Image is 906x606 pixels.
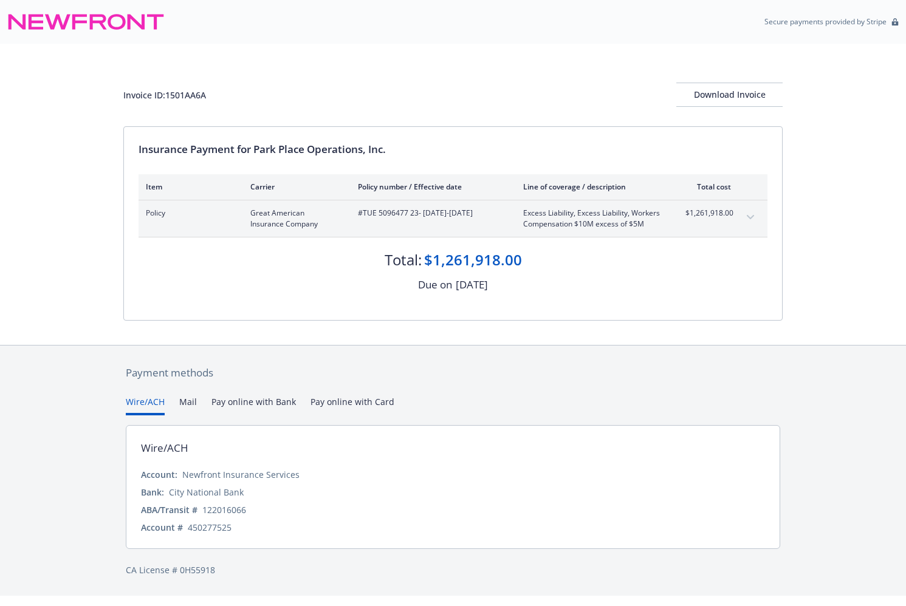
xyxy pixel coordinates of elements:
[456,277,488,293] div: [DATE]
[676,83,783,107] button: Download Invoice
[523,208,666,230] span: Excess Liability, Excess Liability, Workers Compensation $10M excess of $5M
[141,521,183,534] div: Account #
[126,365,780,381] div: Payment methods
[250,182,338,192] div: Carrier
[126,395,165,415] button: Wire/ACH
[311,395,394,415] button: Pay online with Card
[685,182,731,192] div: Total cost
[202,503,246,516] div: 122016066
[211,395,296,415] button: Pay online with Bank
[418,277,452,293] div: Due on
[523,182,666,192] div: Line of coverage / description
[424,250,522,270] div: $1,261,918.00
[146,208,231,219] span: Policy
[385,250,422,270] div: Total:
[188,521,232,534] div: 450277525
[169,486,244,499] div: City National Bank
[126,563,780,576] div: CA License # 0H55918
[358,182,504,192] div: Policy number / Effective date
[182,468,300,481] div: Newfront Insurance Services
[139,200,767,237] div: PolicyGreat American Insurance Company#TUE 5096477 23- [DATE]-[DATE]Excess Liability, Excess Liab...
[123,89,206,101] div: Invoice ID: 1501AA6A
[141,440,188,456] div: Wire/ACH
[741,208,760,227] button: expand content
[764,16,887,27] p: Secure payments provided by Stripe
[141,468,177,481] div: Account:
[685,208,731,219] span: $1,261,918.00
[146,182,231,192] div: Item
[250,208,338,230] span: Great American Insurance Company
[141,486,164,499] div: Bank:
[676,83,783,106] div: Download Invoice
[179,395,197,415] button: Mail
[139,141,767,157] div: Insurance Payment for Park Place Operations, Inc.
[358,208,504,219] span: #TUE 5096477 23 - [DATE]-[DATE]
[141,503,197,516] div: ABA/Transit #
